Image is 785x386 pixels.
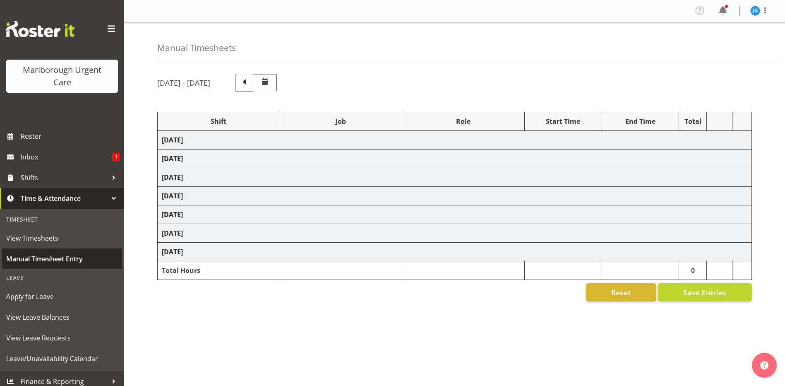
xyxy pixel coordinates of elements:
[6,311,118,323] span: View Leave Balances
[21,192,108,205] span: Time & Attendance
[606,116,675,126] div: End Time
[21,171,108,184] span: Shifts
[14,64,110,89] div: Marlborough Urgent Care
[6,352,118,365] span: Leave/Unavailability Calendar
[157,43,236,53] h4: Manual Timesheets
[162,116,276,126] div: Shift
[760,361,768,369] img: help-xxl-2.png
[158,168,752,187] td: [DATE]
[683,116,702,126] div: Total
[2,228,122,248] a: View Timesheets
[21,151,112,163] span: Inbox
[158,224,752,243] td: [DATE]
[611,287,631,298] span: Reset
[683,287,726,298] span: Save Entries
[658,283,752,302] button: Save Entries
[2,286,122,307] a: Apply for Leave
[2,211,122,228] div: Timesheet
[158,150,752,168] td: [DATE]
[158,261,280,280] td: Total Hours
[406,116,520,126] div: Role
[586,283,656,302] button: Reset
[6,253,118,265] span: Manual Timesheet Entry
[2,269,122,286] div: Leave
[158,131,752,150] td: [DATE]
[6,332,118,344] span: View Leave Requests
[158,243,752,261] td: [DATE]
[6,21,74,37] img: Rosterit website logo
[679,261,707,280] td: 0
[21,130,120,142] span: Roster
[112,153,120,161] span: 1
[2,307,122,328] a: View Leave Balances
[2,348,122,369] a: Leave/Unavailability Calendar
[750,6,760,16] img: josephine-godinez11850.jpg
[6,290,118,303] span: Apply for Leave
[529,116,598,126] div: Start Time
[158,205,752,224] td: [DATE]
[284,116,398,126] div: Job
[158,187,752,205] td: [DATE]
[2,248,122,269] a: Manual Timesheet Entry
[2,328,122,348] a: View Leave Requests
[157,78,210,87] h5: [DATE] - [DATE]
[6,232,118,244] span: View Timesheets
